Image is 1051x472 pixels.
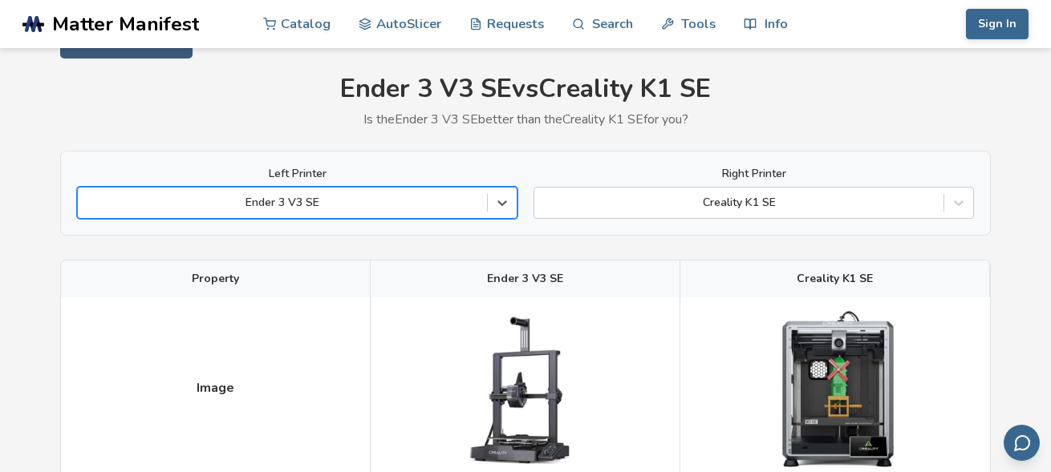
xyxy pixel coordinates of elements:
[542,196,546,209] input: Creality K1 SE
[60,75,991,104] h1: Ender 3 V3 SE vs Creality K1 SE
[755,309,915,470] img: Creality K1 SE
[445,309,606,470] img: Ender 3 V3 SE
[52,13,199,35] span: Matter Manifest
[60,112,991,127] p: Is the Ender 3 V3 SE better than the Creality K1 SE for you?
[192,272,239,285] span: Property
[197,381,234,395] span: Image
[534,167,974,180] label: Right Printer
[487,272,563,285] span: Ender 3 V3 SE
[1004,425,1040,461] button: Send feedback via email
[797,272,873,285] span: Creality K1 SE
[77,167,517,180] label: Left Printer
[966,9,1029,39] button: Sign In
